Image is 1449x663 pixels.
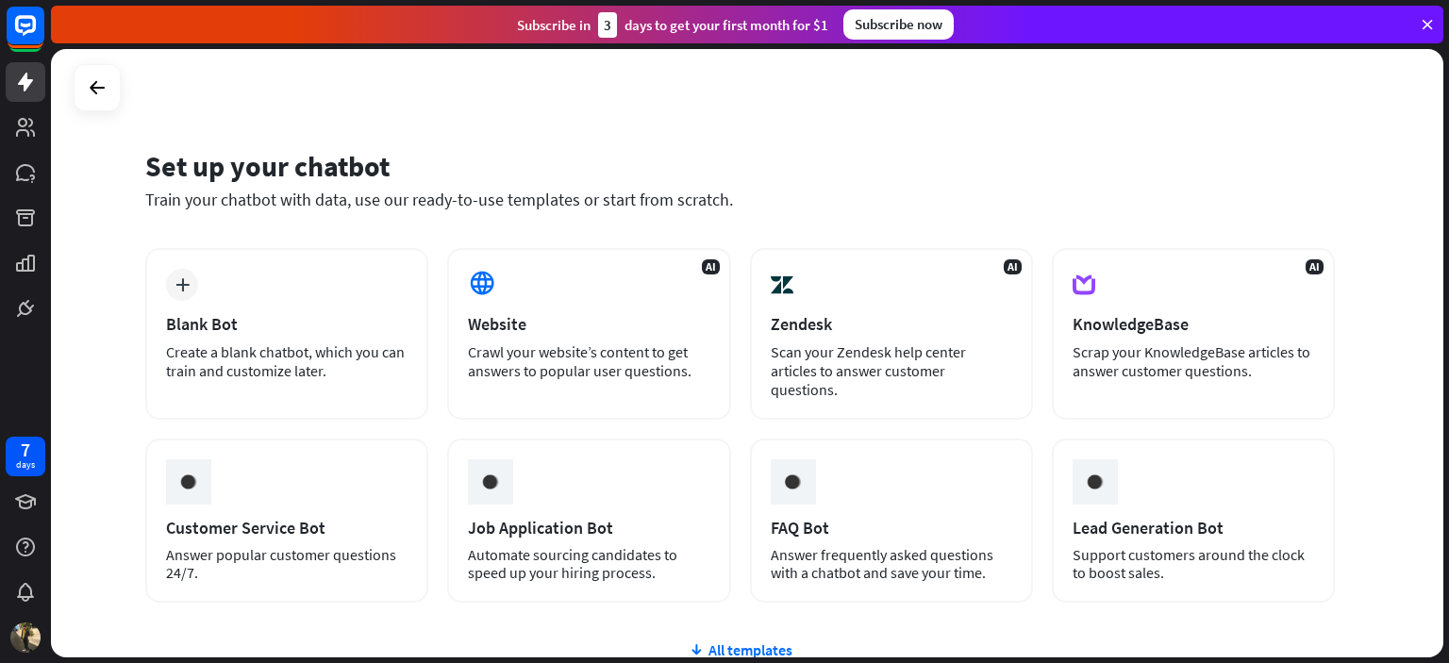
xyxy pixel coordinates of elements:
span: AI [702,259,720,274]
div: All templates [145,640,1335,659]
img: ceee058c6cabd4f577f8.gif [473,464,508,500]
div: Set up your chatbot [145,148,1335,184]
div: Create a blank chatbot, which you can train and customize later. [166,342,408,380]
div: Job Application Bot [468,517,709,539]
div: KnowledgeBase [1073,313,1314,335]
div: 7 [21,441,30,458]
div: Train your chatbot with data, use our ready-to-use templates or start from scratch. [145,189,1335,210]
div: Answer popular customer questions 24/7. [166,546,408,582]
i: plus [175,278,190,291]
div: Scan your Zendesk help center articles to answer customer questions. [771,342,1012,399]
div: Zendesk [771,313,1012,335]
div: Customer Service Bot [166,517,408,539]
div: 3 [598,12,617,38]
div: Blank Bot [166,313,408,335]
div: days [16,458,35,472]
span: AI [1004,259,1022,274]
div: Answer frequently asked questions with a chatbot and save your time. [771,546,1012,582]
div: Subscribe in days to get your first month for $1 [517,12,828,38]
img: ceee058c6cabd4f577f8.gif [774,464,810,500]
img: ceee058c6cabd4f577f8.gif [1077,464,1113,500]
div: Lead Generation Bot [1073,517,1314,539]
div: Automate sourcing candidates to speed up your hiring process. [468,546,709,582]
span: AI [1306,259,1324,274]
a: 7 days [6,437,45,476]
div: FAQ Bot [771,517,1012,539]
img: ceee058c6cabd4f577f8.gif [171,464,207,500]
div: Website [468,313,709,335]
div: Scrap your KnowledgeBase articles to answer customer questions. [1073,342,1314,380]
div: Crawl your website’s content to get answers to popular user questions. [468,342,709,380]
div: Support customers around the clock to boost sales. [1073,546,1314,582]
div: Subscribe now [843,9,954,40]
